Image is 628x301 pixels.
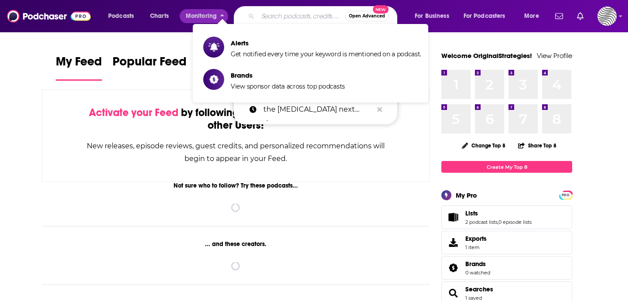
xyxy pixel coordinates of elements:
a: Show notifications dropdown [573,9,587,24]
a: PRO [560,192,571,198]
span: Lists [465,209,478,217]
input: Search podcasts, credits, & more... [258,9,345,23]
span: My Feed [56,54,102,74]
a: Brands [465,260,490,268]
a: My Feed [56,54,102,81]
span: For Business [415,10,449,22]
span: Activate your Feed [89,106,178,119]
span: Brands [441,256,572,280]
span: Alerts [231,39,421,47]
p: the pediatrician next door [263,98,373,121]
span: 1 item [465,244,487,250]
button: open menu [518,9,550,23]
span: Open Advanced [349,14,385,18]
a: 2 podcast lists [465,219,498,225]
span: Exports [465,235,487,243]
button: close menu [180,9,228,23]
span: PRO [560,192,571,198]
a: Show notifications dropdown [552,9,567,24]
a: View Profile [537,51,572,60]
span: More [524,10,539,22]
div: by following Podcasts, Creators, Lists, and other Users! [86,106,386,132]
img: User Profile [597,7,617,26]
a: Welcome OriginalStrategies! [441,51,532,60]
button: open menu [458,9,518,23]
span: Logged in as OriginalStrategies [597,7,617,26]
a: Lists [465,209,532,217]
a: Searches [465,285,493,293]
div: ... and these creators. [42,240,430,248]
span: View sponsor data across top podcasts [231,82,345,90]
span: Brands [465,260,486,268]
a: Searches [444,287,462,299]
img: Podchaser - Follow, Share and Rate Podcasts [7,8,91,24]
div: New releases, episode reviews, guest credits, and personalized recommendations will begin to appe... [86,140,386,165]
button: Share Top 8 [518,137,557,154]
button: Show profile menu [597,7,617,26]
span: Popular Feed [113,54,187,74]
a: Exports [441,231,572,254]
span: Charts [150,10,169,22]
span: Brands [231,71,345,79]
a: 1 saved [465,295,482,301]
span: Lists [441,205,572,229]
button: Open AdvancedNew [345,11,389,21]
span: Exports [444,236,462,249]
a: 0 episode lists [498,219,532,225]
span: Monitoring [186,10,217,22]
div: Not sure who to follow? Try these podcasts... [42,182,430,189]
a: Charts [144,9,174,23]
a: Popular Feed [113,54,187,81]
div: My Pro [456,191,477,199]
button: open menu [409,9,460,23]
span: Podcasts [108,10,134,22]
a: Brands [444,262,462,274]
button: open menu [102,9,145,23]
span: Get notified every time your keyword is mentioned on a podcast. [231,50,421,58]
button: Change Top 8 [457,140,511,151]
span: New [373,5,389,14]
a: Lists [444,211,462,223]
a: Create My Top 8 [441,161,572,173]
a: the [MEDICAL_DATA] next door [234,98,397,121]
div: Search podcasts, credits, & more... [242,6,406,26]
a: 0 watched [465,270,490,276]
span: For Podcasters [464,10,505,22]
